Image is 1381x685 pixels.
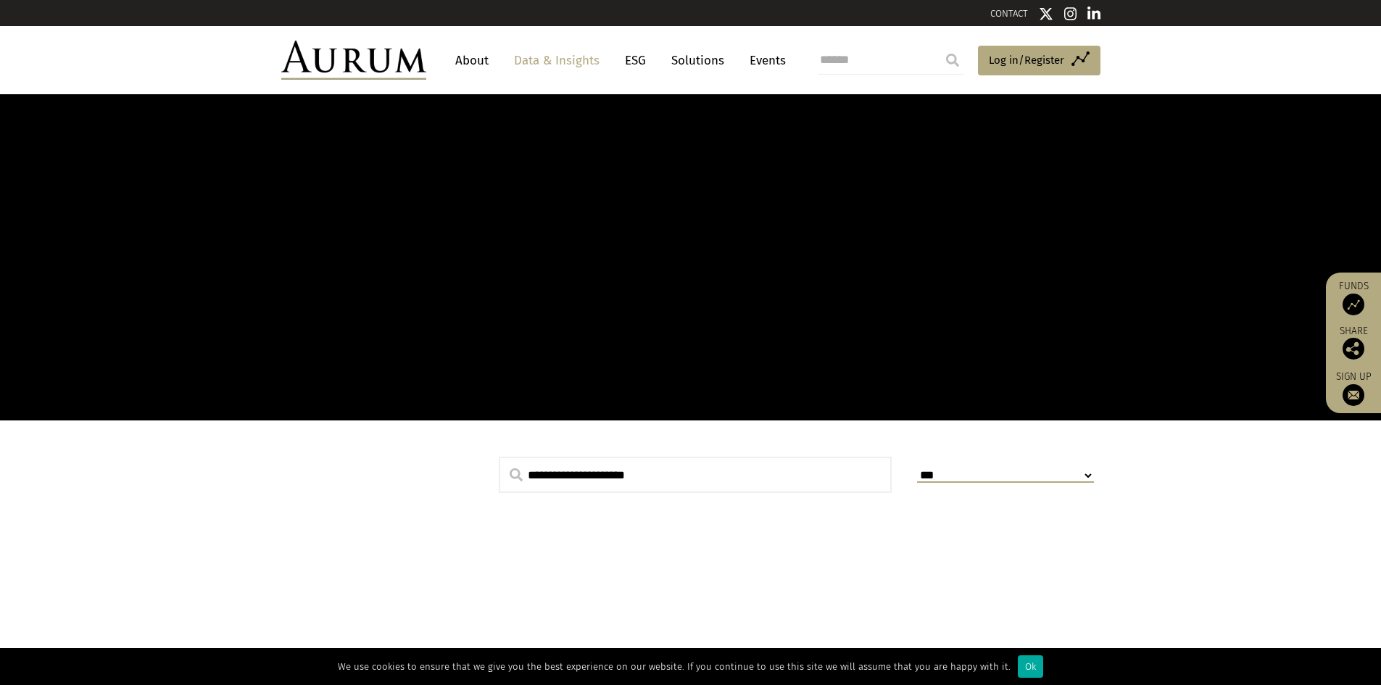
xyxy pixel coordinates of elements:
[978,46,1100,76] a: Log in/Register
[1018,655,1043,678] div: Ok
[1343,294,1364,315] img: Access Funds
[1333,326,1374,360] div: Share
[1343,338,1364,360] img: Share this post
[664,47,731,74] a: Solutions
[938,46,967,75] input: Submit
[448,47,496,74] a: About
[989,51,1064,69] span: Log in/Register
[1087,7,1100,21] img: Linkedin icon
[618,47,653,74] a: ESG
[990,8,1028,19] a: CONTACT
[1333,370,1374,406] a: Sign up
[1343,384,1364,406] img: Sign up to our newsletter
[281,41,426,80] img: Aurum
[507,47,607,74] a: Data & Insights
[1039,7,1053,21] img: Twitter icon
[510,468,523,481] img: search.svg
[1064,7,1077,21] img: Instagram icon
[1333,280,1374,315] a: Funds
[742,47,786,74] a: Events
